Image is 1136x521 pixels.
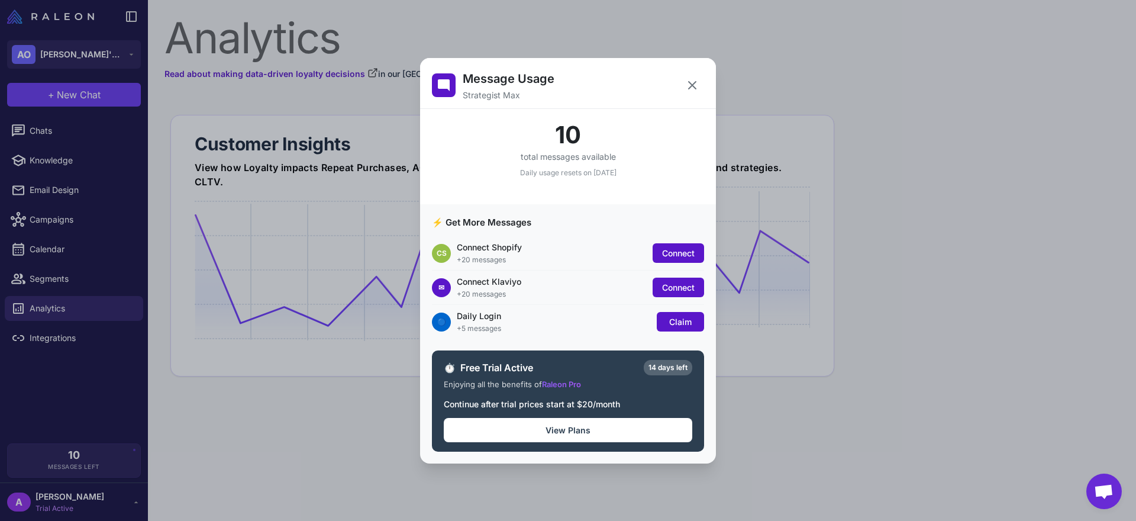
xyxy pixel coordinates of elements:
span: Raleon Pro [542,380,581,389]
button: Claim [657,312,704,332]
span: Connect [662,248,695,258]
div: 14 days left [644,360,692,375]
p: Strategist Max [463,89,554,101]
div: Daily Login [457,310,651,322]
span: total messages available [521,152,616,162]
div: +20 messages [457,255,647,265]
span: Free Trial Active [460,361,639,375]
span: Daily usage resets on [DATE] [520,168,617,177]
button: View Plans [444,418,692,442]
span: Connect [662,282,695,292]
div: +20 messages [457,289,647,300]
div: Open chat [1086,474,1122,509]
div: ✉ [432,278,451,297]
span: Claim [669,317,692,327]
div: CS [432,244,451,263]
div: Enjoying all the benefits of [444,379,692,391]
span: Continue after trial prices start at $20/month [444,399,620,409]
div: 🔵 [432,313,451,332]
h3: ⚡ Get More Messages [432,216,704,230]
h2: Message Usage [463,70,554,88]
button: Connect [653,278,704,297]
span: ⏱️ [444,361,456,375]
div: 10 [432,123,704,147]
div: Connect Shopify [457,241,647,253]
div: Connect Klaviyo [457,275,647,288]
div: +5 messages [457,323,651,334]
button: Connect [653,243,704,263]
